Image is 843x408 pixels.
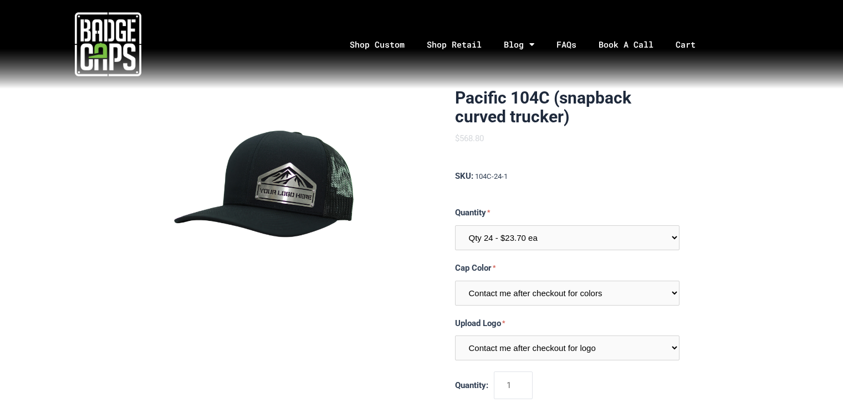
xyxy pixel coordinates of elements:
span: $568.80 [455,133,484,143]
a: Shop Custom [339,16,416,74]
a: Blog [493,16,545,74]
span: Quantity: [455,380,488,390]
span: 104C-24-1 [475,172,508,180]
a: Book A Call [587,16,665,74]
a: Cart [665,16,721,74]
a: FAQs [545,16,587,74]
img: BadgeCaps - Pacific 104C [164,89,369,293]
h1: Pacific 104C (snapback curved trucker) [455,89,679,126]
img: badgecaps white logo with green acccent [75,11,141,78]
span: SKU: [455,171,473,181]
nav: Menu [217,16,843,74]
label: Quantity [455,206,679,220]
label: Upload Logo [455,317,679,330]
a: Shop Retail [416,16,493,74]
label: Cap Color [455,261,679,275]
